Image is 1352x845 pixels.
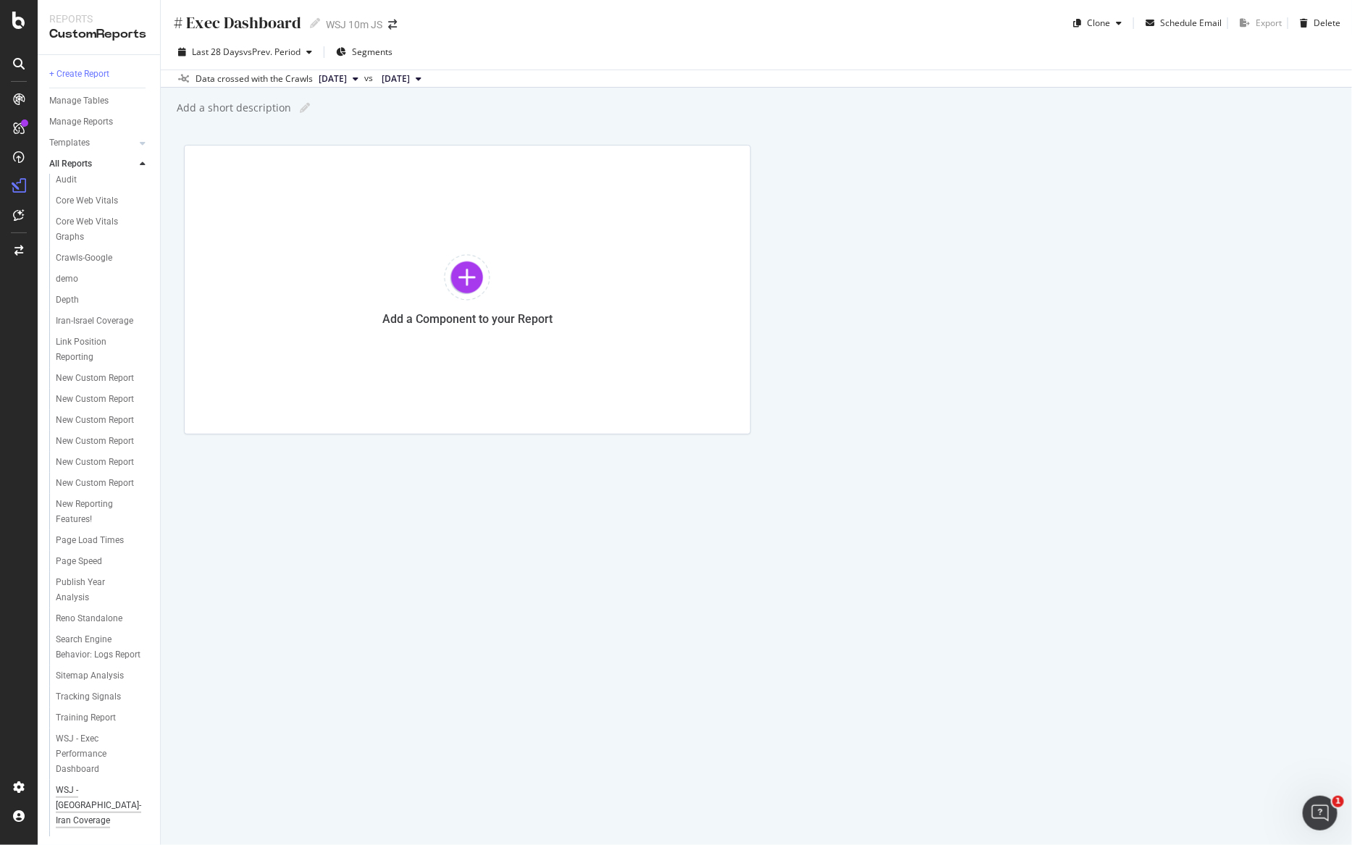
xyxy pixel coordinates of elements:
span: Segments [352,46,392,58]
a: Crawls-Google [56,251,150,266]
div: WSJ - Exec Performance Dashboard [56,731,141,777]
a: WSJ - [GEOGRAPHIC_DATA]-Iran Coverage [56,783,150,828]
a: New Custom Report [56,413,150,428]
span: Last 28 Days [192,46,243,58]
span: 2025 Jul. 12th [382,72,410,85]
div: New Custom Report [56,392,134,407]
a: Reno Standalone [56,611,150,626]
div: arrow-right-arrow-left [388,20,397,30]
a: Tracking Signals [56,689,150,705]
span: vs [364,72,376,85]
div: Crawls-Google [56,251,112,266]
div: All Reports [49,156,92,172]
a: Manage Reports [49,114,150,130]
a: All Reports [49,156,135,172]
a: Training Report [56,710,150,726]
div: Core Web Vitals [56,193,118,209]
div: Core Web Vitals Graphs [56,214,137,245]
div: Add a short description [175,101,291,115]
a: Core Web Vitals [56,193,150,209]
div: New Custom Report [56,434,134,449]
div: WSJ - Israel-Iran Coverage [56,783,142,828]
div: demo [56,272,78,287]
div: Tracking Signals [56,689,121,705]
button: Schedule Email [1140,12,1222,35]
a: + Create Report [49,67,150,82]
span: 1 [1332,796,1344,807]
a: New Custom Report [56,371,150,386]
a: New Custom Report [56,476,150,491]
a: Search Engine Behavior: Logs Report [56,632,150,663]
div: + Create Report [49,67,109,82]
button: Delete [1294,12,1340,35]
div: Clone [1087,17,1110,29]
div: Reno Standalone [56,611,122,626]
div: Manage Reports [49,114,113,130]
div: # Exec Dashboard [172,12,301,34]
i: Edit report name [310,18,320,28]
div: Manage Tables [49,93,109,109]
button: [DATE] [313,70,364,88]
iframe: Intercom live chat [1303,796,1338,831]
div: Export [1256,17,1282,29]
button: Segments [330,41,398,64]
div: Delete [1314,17,1340,29]
a: Audit [56,172,150,188]
a: Link Position Reporting [56,335,150,365]
div: New Custom Report [56,455,134,470]
div: Depth [56,293,79,308]
div: Data crossed with the Crawls [196,72,313,85]
div: Sitemap Analysis [56,668,124,684]
i: Edit report name [300,103,310,113]
span: 2025 Aug. 9th [319,72,347,85]
a: Templates [49,135,135,151]
a: Iran-Israel Coverage [56,314,150,329]
button: Clone [1067,12,1128,35]
a: Page Load Times [56,533,150,548]
div: New Custom Report [56,476,134,491]
div: Search Engine Behavior: Logs Report [56,632,141,663]
div: New Reporting Features! [56,497,138,527]
div: WSJ 10m JS [326,17,382,32]
a: Depth [56,293,150,308]
div: Add a Component to your Report [382,312,553,326]
div: New Custom Report [56,371,134,386]
a: WSJ - Exec Performance Dashboard [56,731,150,777]
a: New Reporting Features! [56,497,150,527]
a: New Custom Report [56,434,150,449]
div: CustomReports [49,26,148,43]
a: Manage Tables [49,93,150,109]
div: Page Load Times [56,533,124,548]
button: Export [1234,12,1282,35]
div: Templates [49,135,90,151]
div: Page Speed [56,554,102,569]
a: Sitemap Analysis [56,668,150,684]
div: Publish Year Analysis [56,575,136,605]
a: Page Speed [56,554,150,569]
div: Iran-Israel Coverage [56,314,133,329]
div: Reports [49,12,148,26]
div: Training Report [56,710,116,726]
button: Last 28 DaysvsPrev. Period [172,41,318,64]
a: New Custom Report [56,392,150,407]
div: Schedule Email [1160,17,1222,29]
a: demo [56,272,150,287]
a: Core Web Vitals Graphs [56,214,150,245]
div: New Custom Report [56,413,134,428]
button: [DATE] [376,70,427,88]
div: Audit [56,172,77,188]
div: Link Position Reporting [56,335,137,365]
a: Publish Year Analysis [56,575,150,605]
span: vs Prev. Period [243,46,301,58]
a: New Custom Report [56,455,150,470]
